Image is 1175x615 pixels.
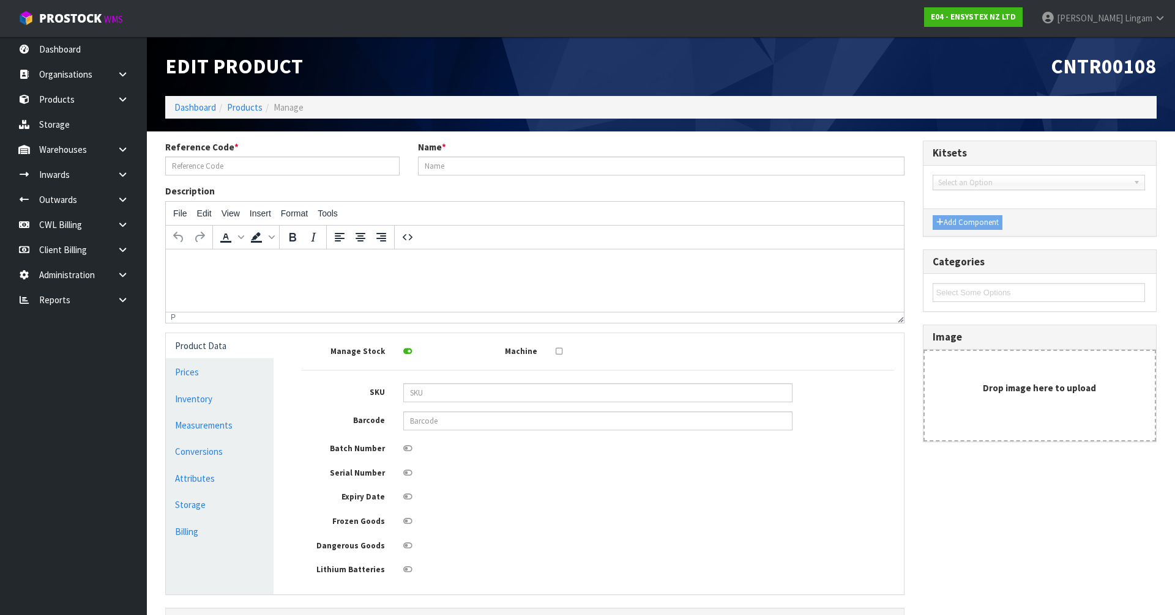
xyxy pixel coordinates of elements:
label: Expiry Date [292,488,394,503]
span: Manage [274,101,304,113]
label: Reference Code [165,141,239,153]
span: Format [281,208,308,218]
label: Barcode [292,411,394,427]
a: Dashboard [174,101,216,113]
button: Redo [189,227,210,248]
span: Insert [250,208,271,218]
a: Measurements [166,413,274,438]
span: File [173,208,187,218]
div: Text color [215,227,246,248]
button: Italic [303,227,324,248]
iframe: Rich Text Area. Press ALT-0 for help. [166,249,904,312]
button: Align left [329,227,350,248]
span: [PERSON_NAME] [1057,12,1123,24]
button: Add Component [933,215,1002,230]
small: WMS [104,13,123,25]
label: Serial Number [292,464,394,479]
img: cube-alt.png [18,10,34,26]
button: Align right [371,227,392,248]
h3: Image [933,331,1147,343]
span: Edit Product [165,53,303,79]
label: Dangerous Goods [292,537,394,552]
div: Resize [893,312,904,323]
input: Barcode [403,411,793,430]
h3: Categories [933,256,1147,268]
a: Attributes [166,466,274,491]
button: Undo [168,227,189,248]
a: Billing [166,519,274,544]
label: Manage Stock [292,342,394,358]
span: Tools [318,208,338,218]
span: View [222,208,240,218]
label: Name [418,141,446,153]
label: Machine [445,342,547,358]
label: SKU [292,383,394,399]
label: Frozen Goods [292,512,394,528]
a: Storage [166,492,274,517]
label: Description [165,185,215,197]
a: Products [227,101,263,113]
input: Name [418,157,905,175]
a: Product Data [166,333,274,358]
div: p [171,313,176,322]
button: Align center [350,227,371,248]
a: E04 - ENSYSTEX NZ LTD [924,7,1023,27]
button: Bold [282,227,303,248]
a: Conversions [166,439,274,464]
span: Select an Option [938,175,1128,190]
label: Batch Number [292,440,394,455]
div: Background color [246,227,277,248]
strong: E04 - ENSYSTEX NZ LTD [931,12,1016,22]
h3: Kitsets [933,147,1147,159]
a: Inventory [166,386,274,411]
input: Reference Code [165,157,400,175]
span: ProStock [39,10,102,26]
span: CNTR00108 [1051,53,1157,79]
button: Source code [397,227,418,248]
label: Lithium Batteries [292,561,394,576]
input: SKU [403,383,793,402]
a: Prices [166,359,274,385]
strong: Drop image here to upload [983,382,1096,394]
span: Lingam [1125,12,1152,24]
span: Edit [197,208,212,218]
